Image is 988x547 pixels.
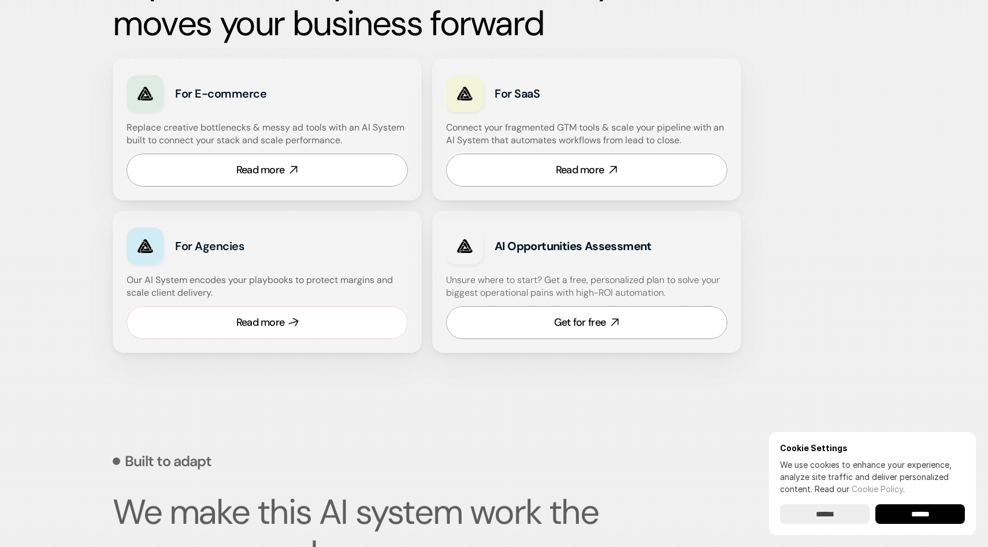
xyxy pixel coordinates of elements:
[127,306,408,339] a: Read more
[780,443,965,453] h6: Cookie Settings
[446,154,727,187] a: Read more
[127,154,408,187] a: Read more
[495,85,652,102] h3: For SaaS
[127,274,408,300] h4: Our AI System encodes your playbooks to protect margins and scale client delivery.
[554,315,606,330] div: Get for free
[446,306,727,339] a: Get for free
[125,454,211,468] p: Built to adapt
[815,484,905,494] span: Read our .
[236,315,285,330] div: Read more
[556,163,604,177] div: Read more
[495,239,652,254] strong: AI Opportunities Assessment
[780,459,965,495] p: We use cookies to enhance your experience, analyze site traffic and deliver personalized content.
[446,121,733,147] h4: Connect your fragmented GTM tools & scale your pipeline with an AI System that automates workflow...
[127,121,405,147] h4: Replace creative bottlenecks & messy ad tools with an AI System built to connect your stack and s...
[852,484,903,494] a: Cookie Policy
[175,238,333,254] h3: For Agencies
[446,274,727,300] h4: Unsure where to start? Get a free, personalized plan to solve your biggest operational pains with...
[236,163,285,177] div: Read more
[175,85,333,102] h3: For E-commerce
